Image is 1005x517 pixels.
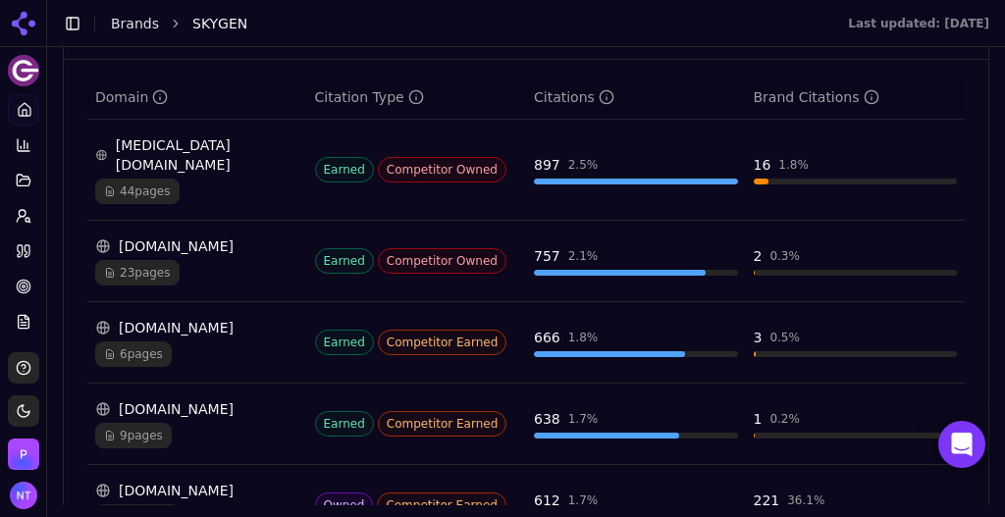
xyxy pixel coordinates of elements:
div: Brand Citations [754,87,879,107]
span: Earned [315,248,374,274]
span: Competitor Earned [378,411,507,437]
div: 221 [754,491,780,510]
div: [MEDICAL_DATA][DOMAIN_NAME] [95,135,299,175]
th: totalCitationCount [526,76,746,120]
div: Citation Type [315,87,424,107]
div: Domain [95,87,168,107]
div: [DOMAIN_NAME] [95,481,299,500]
div: 0.3 % [769,248,800,264]
th: citationTypes [307,76,527,120]
div: 16 [754,155,771,175]
span: 9 pages [95,423,172,448]
span: Earned [315,411,374,437]
div: 1.7 % [568,492,599,508]
span: Earned [315,157,374,182]
span: 23 pages [95,260,180,285]
span: Competitor Owned [378,248,506,274]
span: SKYGEN [192,14,247,33]
div: Last updated: [DATE] [848,16,989,31]
div: 2 [754,246,763,266]
div: 0.2 % [769,411,800,427]
div: 638 [534,409,560,429]
div: 666 [534,328,560,347]
div: 612 [534,491,560,510]
button: Current brand: SKYGEN [8,55,39,86]
div: 1.8 % [568,330,599,345]
img: Nate Tower [10,482,37,509]
div: 0.5 % [769,330,800,345]
th: brandCitationCount [746,76,966,120]
span: Earned [315,330,374,355]
div: 2.1 % [568,248,599,264]
span: 6 pages [95,341,172,367]
div: 1.7 % [568,411,599,427]
div: 2.5 % [568,157,599,173]
div: [DOMAIN_NAME] [95,236,299,256]
div: Open Intercom Messenger [938,421,985,468]
nav: breadcrumb [111,14,809,33]
th: domain [87,76,307,120]
img: Perrill [8,439,39,470]
a: Brands [111,16,159,31]
div: [DOMAIN_NAME] [95,399,299,419]
div: 1.8 % [778,157,809,173]
div: 3 [754,328,763,347]
div: 36.1 % [787,492,824,508]
div: Citations [534,87,614,107]
span: Competitor Owned [378,157,506,182]
button: Open organization switcher [8,439,39,470]
button: Open user button [10,482,37,509]
span: 44 pages [95,179,180,204]
div: 1 [754,409,763,429]
img: SKYGEN [8,55,39,86]
div: 757 [534,246,560,266]
div: [DOMAIN_NAME] [95,318,299,337]
div: 897 [534,155,560,175]
span: Competitor Earned [378,330,507,355]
